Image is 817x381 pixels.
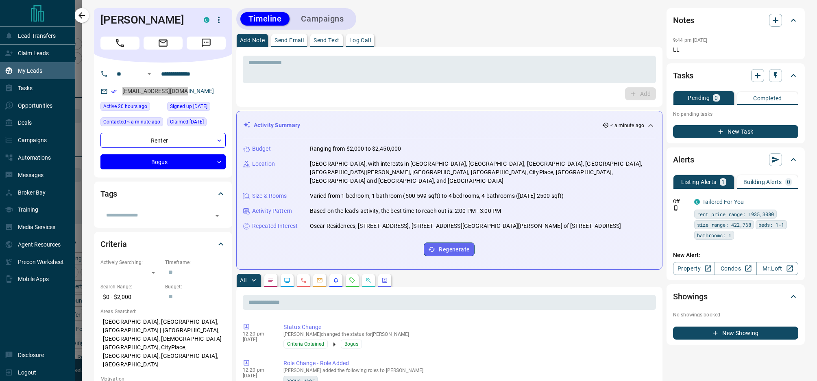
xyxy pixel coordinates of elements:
[100,13,192,26] h1: [PERSON_NAME]
[100,290,161,304] p: $0 - $2,000
[243,331,271,337] p: 12:20 pm
[100,187,117,200] h2: Tags
[310,145,401,153] p: Ranging from $2,000 to $2,450,000
[673,125,798,138] button: New Task
[344,340,358,348] span: Bogus
[187,37,226,50] span: Message
[673,153,694,166] h2: Alerts
[697,231,731,239] span: bathrooms: 1
[122,88,214,94] a: [EMAIL_ADDRESS][DOMAIN_NAME]
[310,222,621,230] p: Oscar Residences, [STREET_ADDRESS], [STREET_ADDRESS][GEOGRAPHIC_DATA][PERSON_NAME] of [STREET_ADD...
[240,37,265,43] p: Add Note
[715,95,718,101] p: 0
[170,118,204,126] span: Claimed [DATE]
[349,277,355,284] svg: Requests
[211,210,223,221] button: Open
[310,192,564,200] p: Varied from 1 bedroom, 1 bathroom (500-599 sqft) to 4 bedrooms, 4 bathrooms ([DATE]-2500 sqft)
[254,121,300,130] p: Activity Summary
[381,277,388,284] svg: Agent Actions
[673,108,798,120] p: No pending tasks
[100,234,226,254] div: Criteria
[248,59,650,80] textarea: To enrich screen reader interactions, please activate Accessibility in Grammarly extension settings
[103,118,160,126] span: Contacted < a minute ago
[702,199,744,205] a: Tailored For You
[753,95,782,101] p: Completed
[100,102,163,113] div: Wed Aug 13 2025
[165,283,226,290] p: Budget:
[275,37,304,43] p: Send Email
[293,12,352,26] button: Campaigns
[283,359,653,368] p: Role Change - Role Added
[300,277,307,284] svg: Calls
[310,207,501,215] p: Based on the lead's activity, the best time to reach out is: 2:00 PM - 3:00 PM
[252,160,275,168] p: Location
[365,277,372,284] svg: Opportunities
[673,14,694,27] h2: Notes
[204,17,209,23] div: condos.ca
[283,323,653,331] p: Status Change
[283,331,653,337] p: [PERSON_NAME] changed the status for [PERSON_NAME]
[100,315,226,371] p: [GEOGRAPHIC_DATA], [GEOGRAPHIC_DATA], [GEOGRAPHIC_DATA] | [GEOGRAPHIC_DATA], [GEOGRAPHIC_DATA], [...
[252,222,298,230] p: Repeated Interest
[673,11,798,30] div: Notes
[310,160,656,185] p: [GEOGRAPHIC_DATA], with interests in [GEOGRAPHIC_DATA], [GEOGRAPHIC_DATA], [GEOGRAPHIC_DATA], [GE...
[252,145,271,153] p: Budget
[673,251,798,260] p: New Alert:
[688,95,710,101] p: Pending
[103,102,147,110] span: Active 20 hours ago
[610,122,644,129] p: < a minute ago
[316,277,323,284] svg: Emails
[673,37,708,43] p: 9:44 pm [DATE]
[100,117,163,129] div: Thu Aug 14 2025
[715,262,756,275] a: Condos
[697,210,774,218] span: rent price range: 1935,3080
[100,259,161,266] p: Actively Searching:
[243,118,656,133] div: Activity Summary< a minute ago
[333,277,339,284] svg: Listing Alerts
[252,207,292,215] p: Activity Pattern
[787,179,790,185] p: 0
[673,287,798,306] div: Showings
[243,367,271,373] p: 12:20 pm
[743,179,782,185] p: Building Alerts
[100,133,226,148] div: Renter
[111,89,117,94] svg: Email Verified
[673,290,708,303] h2: Showings
[681,179,717,185] p: Listing Alerts
[283,368,653,373] p: [PERSON_NAME] added the following roles to [PERSON_NAME]
[165,259,226,266] p: Timeframe:
[424,242,475,256] button: Regenerate
[100,37,139,50] span: Call
[100,184,226,203] div: Tags
[673,198,689,205] p: Off
[673,262,715,275] a: Property
[167,102,226,113] div: Thu May 18 2023
[240,12,290,26] button: Timeline
[268,277,274,284] svg: Notes
[673,69,693,82] h2: Tasks
[167,117,226,129] div: Mon Jul 22 2024
[252,192,287,200] p: Size & Rooms
[673,311,798,318] p: No showings booked
[240,277,246,283] p: All
[673,205,679,211] svg: Push Notification Only
[144,69,154,79] button: Open
[349,37,371,43] p: Log Call
[673,327,798,340] button: New Showing
[170,102,207,110] span: Signed up [DATE]
[756,262,798,275] a: Mr.Loft
[284,277,290,284] svg: Lead Browsing Activity
[673,66,798,85] div: Tasks
[100,283,161,290] p: Search Range:
[673,45,798,54] p: LL
[694,199,700,205] div: condos.ca
[100,154,226,169] div: Bogus
[144,37,183,50] span: Email
[243,373,271,379] p: [DATE]
[673,150,798,169] div: Alerts
[100,308,226,315] p: Areas Searched:
[100,238,127,251] h2: Criteria
[758,221,784,229] span: beds: 1-1
[697,221,751,229] span: size range: 422,768
[721,179,725,185] p: 1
